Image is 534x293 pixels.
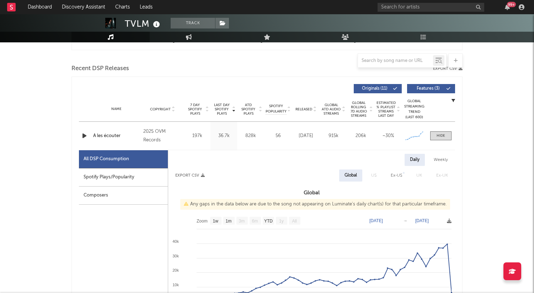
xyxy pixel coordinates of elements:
button: Export CSV [433,67,463,71]
text: 1w [213,219,219,224]
span: Recent DSP Releases [71,64,129,73]
span: Copyright [150,107,171,111]
div: Name [93,106,140,112]
button: Features(3) [407,84,455,93]
div: 197k [186,132,209,140]
div: 2025 OVM Records [143,127,182,145]
div: All DSP Consumption [84,155,129,163]
div: Daily [405,154,425,166]
text: 10k [172,283,179,287]
div: Any gaps in the data below are due to the song not appearing on Luminate's daily chart(s) for tha... [180,199,450,210]
div: ~ 30 % [376,132,400,140]
text: 20k [172,268,179,272]
h3: Global [168,189,455,197]
div: 828k [239,132,262,140]
text: 30k [172,254,179,258]
text: 6m [252,219,258,224]
text: Zoom [197,219,208,224]
div: 99 + [507,2,516,7]
button: Track [171,18,215,28]
div: Ex-US [391,171,402,180]
div: 206k [349,132,373,140]
span: Global ATD Audio Streams [321,103,341,116]
text: YTD [264,219,273,224]
text: [DATE] [369,218,383,223]
span: Last Day Spotify Plays [212,103,231,116]
div: TVLM [125,18,162,30]
div: 56 [266,132,290,140]
span: Originals ( 11 ) [358,87,391,91]
a: A les écouter [93,132,140,140]
span: Spotify Popularity [266,104,287,114]
div: Spotify Plays/Popularity [79,168,168,187]
button: 99+ [505,4,510,10]
div: Global [345,171,357,180]
button: Originals(11) [354,84,402,93]
div: Global Streaming Trend (Last 60D) [404,99,425,120]
div: [DATE] [294,132,318,140]
text: 1y [279,219,284,224]
text: 40k [172,239,179,244]
text: 3m [239,219,245,224]
span: Global Rolling 7D Audio Streams [349,101,368,118]
text: [DATE] [415,218,429,223]
div: All DSP Consumption [79,150,168,168]
span: Released [295,107,312,111]
span: Estimated % Playlist Streams Last Day [376,101,396,118]
span: Features ( 3 ) [412,87,444,91]
span: ATD Spotify Plays [239,103,258,116]
div: Composers [79,187,168,205]
text: All [292,219,297,224]
span: 7 Day Spotify Plays [186,103,204,116]
div: 36.7k [212,132,235,140]
text: 1m [226,219,232,224]
text: → [403,218,407,223]
button: Export CSV [175,173,205,178]
input: Search for artists [378,3,484,12]
input: Search by song name or URL [358,58,433,64]
div: Weekly [428,154,453,166]
div: 915k [321,132,345,140]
